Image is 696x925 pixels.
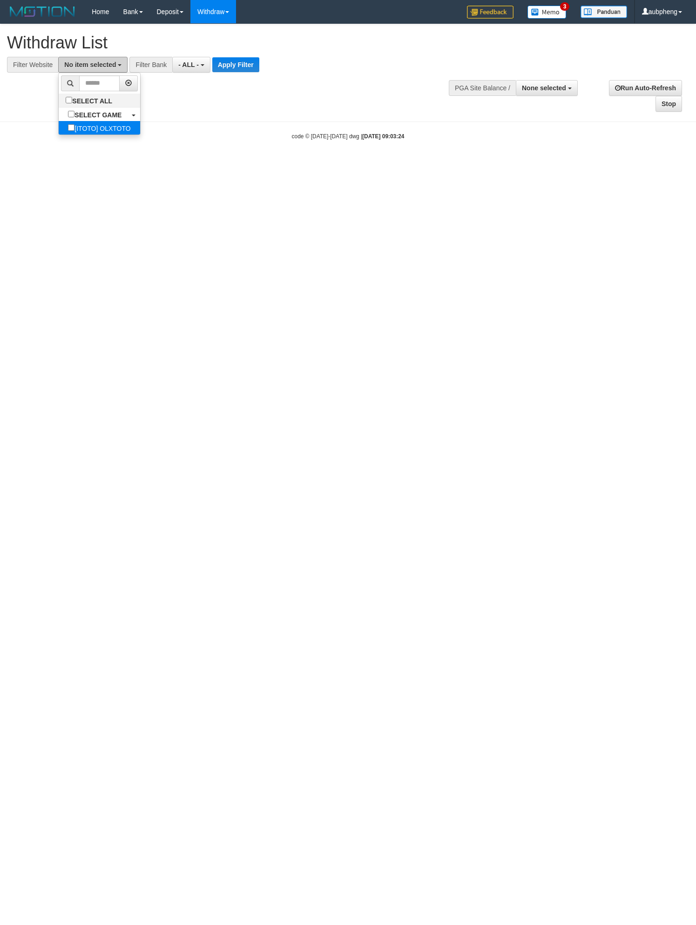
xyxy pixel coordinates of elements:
label: SELECT ALL [59,94,122,107]
img: Button%20Memo.svg [527,6,567,19]
button: No item selected [58,57,128,73]
b: SELECT GAME [74,111,122,119]
div: Filter Bank [129,57,172,73]
button: - ALL - [172,57,210,73]
a: SELECT GAME [59,108,140,121]
span: 3 [560,2,570,11]
button: Apply Filter [212,57,259,72]
a: Run Auto-Refresh [609,80,682,96]
span: None selected [522,84,566,92]
input: [ITOTO] OLXTOTO [68,124,74,131]
span: - ALL - [178,61,199,68]
small: code © [DATE]-[DATE] dwg | [292,133,405,140]
h1: Withdraw List [7,34,455,52]
label: [ITOTO] OLXTOTO [59,121,140,135]
span: No item selected [64,61,116,68]
img: Feedback.jpg [467,6,514,19]
a: Stop [655,96,682,112]
input: SELECT ALL [66,97,72,103]
div: PGA Site Balance / [449,80,516,96]
input: SELECT GAME [68,111,74,117]
div: Filter Website [7,57,58,73]
strong: [DATE] 09:03:24 [362,133,404,140]
button: None selected [516,80,578,96]
img: panduan.png [581,6,627,18]
img: MOTION_logo.png [7,5,78,19]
